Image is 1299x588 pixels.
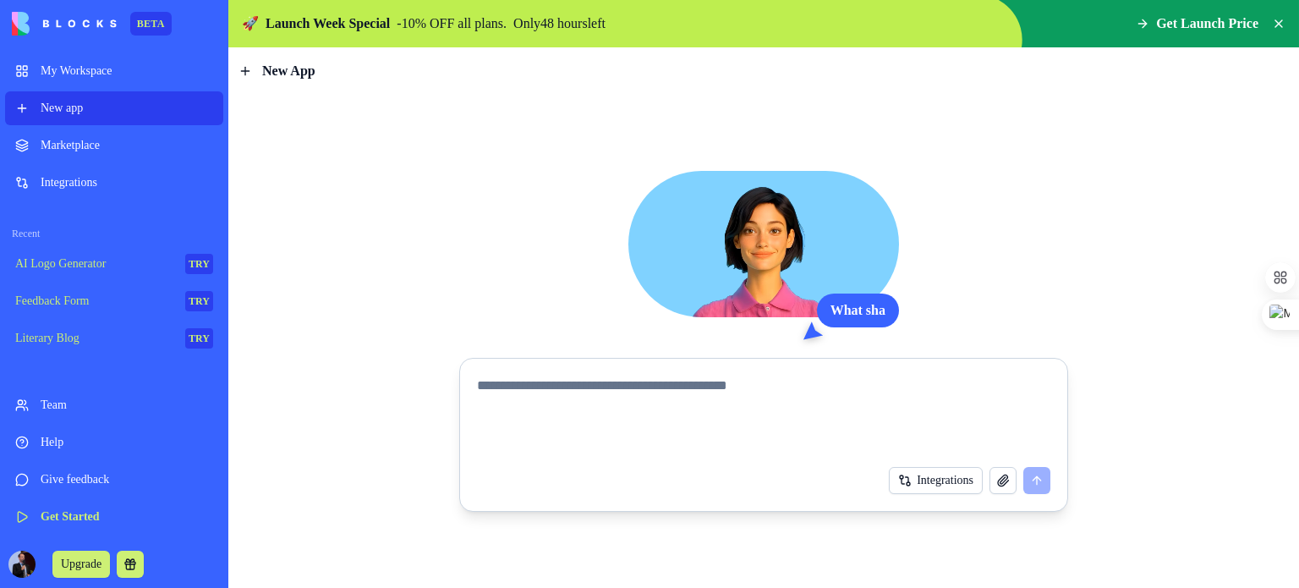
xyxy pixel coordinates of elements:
[889,467,983,494] button: Integrations
[397,14,507,34] p: - 10 % OFF all plans.
[262,61,315,81] span: New App
[242,14,259,34] span: 🚀
[41,471,213,488] div: Give feedback
[52,556,110,570] a: Upgrade
[15,293,173,310] div: Feedback Form
[185,328,213,349] div: TRY
[5,500,223,534] a: Get Started
[15,330,173,347] div: Literary Blog
[8,551,36,578] img: ACg8ocJiKylbETdGd3QXL0ODjv-QiG0LIiokrWDZnwk6PsDx-AGM5sA=s96-c
[5,166,223,200] a: Integrations
[41,174,213,191] div: Integrations
[5,54,223,88] a: My Workspace
[5,129,223,162] a: Marketplace
[41,63,213,80] div: My Workspace
[5,91,223,125] a: New app
[41,137,213,154] div: Marketplace
[41,397,213,414] div: Team
[185,291,213,311] div: TRY
[41,434,213,451] div: Help
[41,508,213,525] div: Get Started
[5,463,223,497] a: Give feedback
[5,426,223,459] a: Help
[5,227,223,240] span: Recent
[130,12,172,36] div: BETA
[12,12,117,36] img: logo
[1156,14,1258,34] span: Get Launch Price
[12,12,172,36] a: BETA
[5,247,223,281] a: AI Logo GeneratorTRY
[52,551,110,578] button: Upgrade
[513,14,606,34] p: Only 48 hours left
[41,100,213,117] div: New app
[15,256,173,272] div: AI Logo Generator
[185,254,213,274] div: TRY
[5,388,223,422] a: Team
[817,294,899,327] div: What sha
[5,284,223,318] a: Feedback FormTRY
[5,321,223,355] a: Literary BlogTRY
[266,14,390,34] span: Launch Week Special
